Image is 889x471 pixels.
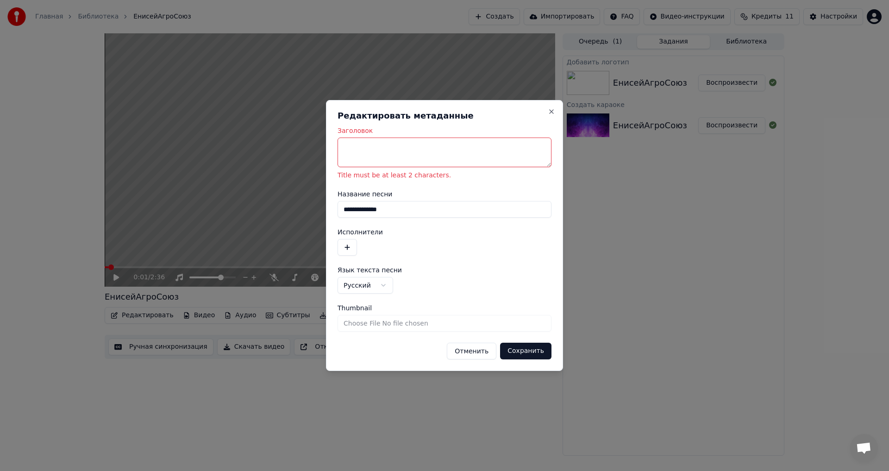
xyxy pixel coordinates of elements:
[447,343,496,359] button: Отменить
[338,229,551,235] label: Исполнители
[338,127,551,134] label: Заголовок
[338,191,551,197] label: Название песни
[500,343,551,359] button: Сохранить
[338,305,372,311] span: Thumbnail
[338,171,551,180] p: Title must be at least 2 characters.
[338,267,402,273] span: Язык текста песни
[338,112,551,120] h2: Редактировать метаданные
